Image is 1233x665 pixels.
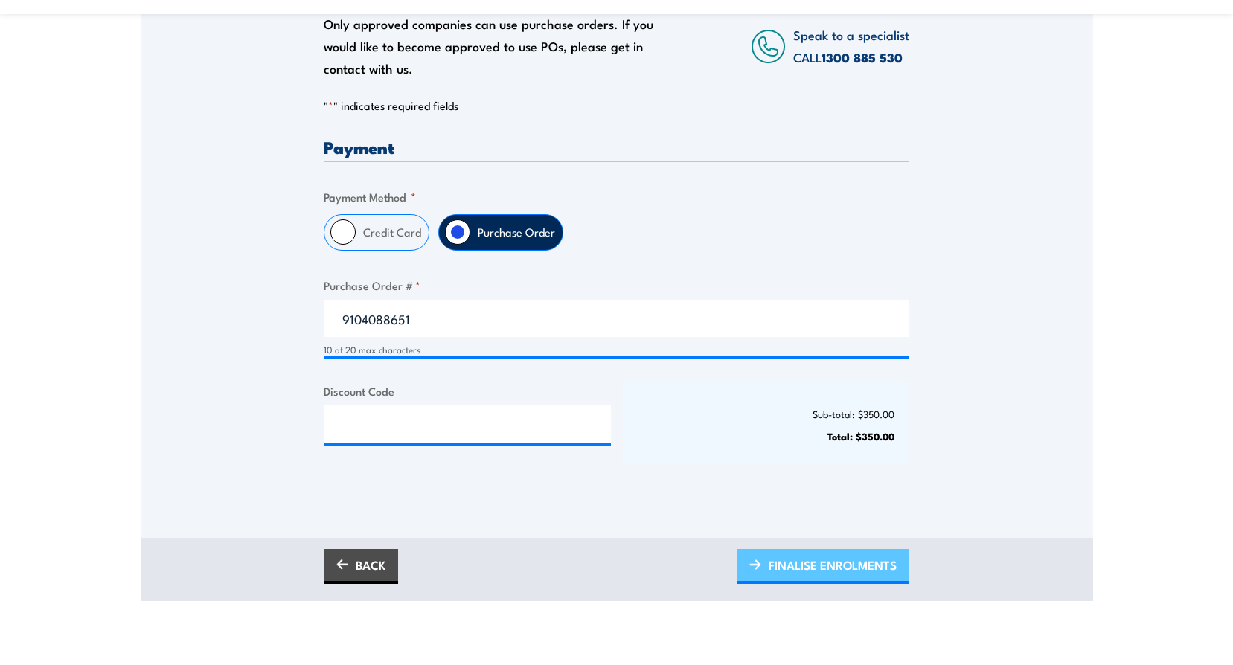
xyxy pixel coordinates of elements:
h3: Payment [324,138,909,155]
div: Only approved companies can use purchase orders. If you would like to become approved to use POs,... [324,13,662,80]
label: Discount Code [324,382,611,399]
a: BACK [324,549,398,584]
span: FINALISE ENROLMENTS [769,545,897,585]
label: Purchase Order # [324,277,909,294]
a: FINALISE ENROLMENTS [737,549,909,584]
p: " " indicates required fields [324,98,909,113]
legend: Payment Method [324,188,416,205]
strong: Total: $350.00 [827,428,894,443]
p: Sub-total: $350.00 [638,408,895,420]
label: Credit Card [356,215,429,250]
a: 1300 885 530 [822,48,903,67]
span: Speak to a specialist CALL [793,25,909,66]
div: 10 of 20 max characters [324,343,909,357]
label: Purchase Order [470,215,563,250]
